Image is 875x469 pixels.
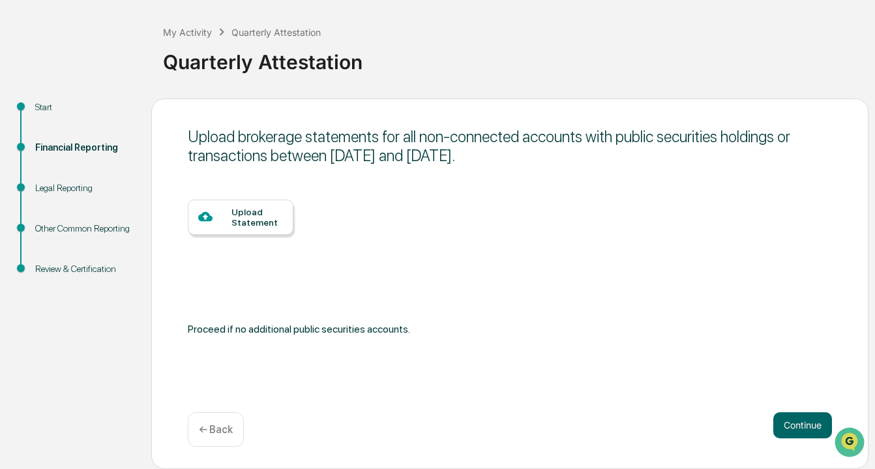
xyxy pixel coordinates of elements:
div: We're available if you need us! [44,113,165,123]
div: Review & Certification [35,262,130,276]
span: Data Lookup [26,189,82,202]
a: 🗄️Attestations [89,159,167,183]
img: 1746055101610-c473b297-6a78-478c-a979-82029cc54cd1 [13,100,37,123]
p: ← Back [199,423,233,436]
div: 🗄️ [95,166,105,176]
div: Other Common Reporting [35,222,130,235]
button: Start new chat [222,104,237,119]
div: Proceed if no additional public securities accounts. [188,320,832,339]
div: Upload brokerage statements for all non-connected accounts with public securities holdings or tra... [188,127,832,165]
div: Quarterly Attestation [163,40,868,74]
span: Attestations [108,164,162,177]
iframe: Open customer support [833,426,868,461]
div: Start new chat [44,100,214,113]
span: Pylon [130,221,158,231]
span: Preclearance [26,164,84,177]
a: 🖐️Preclearance [8,159,89,183]
div: 🖐️ [13,166,23,176]
p: How can we help? [13,27,237,48]
a: Powered byPylon [92,220,158,231]
div: Legal Reporting [35,181,130,195]
div: Upload Statement [231,207,283,228]
div: Financial Reporting [35,141,130,155]
div: Quarterly Attestation [231,27,321,38]
div: My Activity [163,27,212,38]
div: Start [35,100,130,114]
a: 🔎Data Lookup [8,184,87,207]
button: Continue [773,412,832,438]
div: 🔎 [13,190,23,201]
